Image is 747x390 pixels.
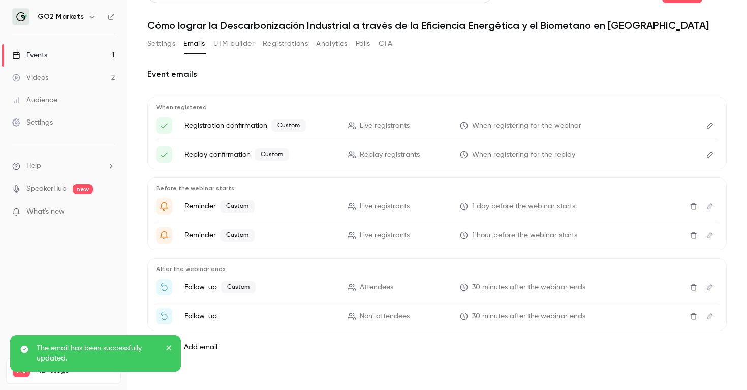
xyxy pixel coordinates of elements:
button: Settings [147,36,175,52]
span: Custom [220,200,255,213]
span: Custom [255,148,289,161]
button: Delete [686,227,702,244]
p: When registered [156,103,718,111]
button: Edit [702,308,718,324]
p: Follow-up [184,311,335,321]
h1: Cómo lograr la Descarbonización Industrial a través de la Eficiencia Energética y el Biometano en... [147,19,727,32]
li: 🎥 Gracias por acompañarnos — aquí tienes la grabación del webinar [156,279,718,295]
p: Before the webinar starts [156,184,718,192]
p: The email has been successfully updated. [37,343,159,364]
button: Delete [686,308,702,324]
span: Help [26,161,41,171]
button: Edit [702,227,718,244]
button: Polls [356,36,370,52]
p: Follow-up [184,281,335,293]
span: Live registrants [360,121,410,131]
li: ⏰ ¡Estamos a punto de comenzar "{{ event_name }} "! [156,227,718,244]
span: Live registrants [360,201,410,212]
button: Edit [702,117,718,134]
span: 30 minutes after the webinar ends [472,311,585,322]
button: Analytics [316,36,348,52]
span: Custom [221,281,256,293]
img: GO2 Markets [13,9,29,25]
span: 1 day before the webinar starts [472,201,575,212]
button: Edit [702,198,718,215]
span: Live registrants [360,230,410,241]
button: CTA [379,36,392,52]
span: new [73,184,93,194]
span: 1 hour before the webinar starts [472,230,577,241]
div: Videos [12,73,48,83]
h6: GO2 Markets [38,12,84,22]
span: What's new [26,206,65,217]
button: Edit [702,279,718,295]
span: Attendees [360,282,393,293]
h2: Event emails [147,68,727,80]
button: Delete [686,279,702,295]
div: Settings [12,117,53,128]
span: Custom [271,119,306,132]
p: Replay confirmation [184,148,335,161]
p: Registration confirmation [184,119,335,132]
span: Custom [220,229,255,242]
li: 👉 ¡Aquí tienes tu enlace de acceso a "{{ event_name }}"! [156,117,718,134]
div: Audience [12,95,57,105]
button: Edit [702,146,718,163]
button: Registrations [263,36,308,52]
label: Add email [184,342,217,352]
a: SpeakerHub [26,184,67,194]
li: help-dropdown-opener [12,161,115,171]
li: 👉 ¡Aquí tienes tu enlace de acceso a "{{ event_name }}"! [156,146,718,163]
li: &nbsp;🗓️ ¡Mañana es nuestro webinar&nbsp; '{{ event_name }}' ! [156,198,718,215]
button: Emails [183,36,205,52]
p: Reminder [184,229,335,242]
button: Delete [686,198,702,215]
span: When registering for the webinar [472,121,581,131]
span: When registering for the replay [472,149,575,160]
p: Reminder [184,200,335,213]
li: Watch the replay of {{ event_name }} [156,308,718,324]
div: Events [12,50,47,61]
span: 30 minutes after the webinar ends [472,282,585,293]
span: Replay registrants [360,149,420,160]
span: Non-attendees [360,311,410,322]
p: After the webinar ends [156,265,718,273]
button: close [166,343,173,355]
button: UTM builder [213,36,255,52]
